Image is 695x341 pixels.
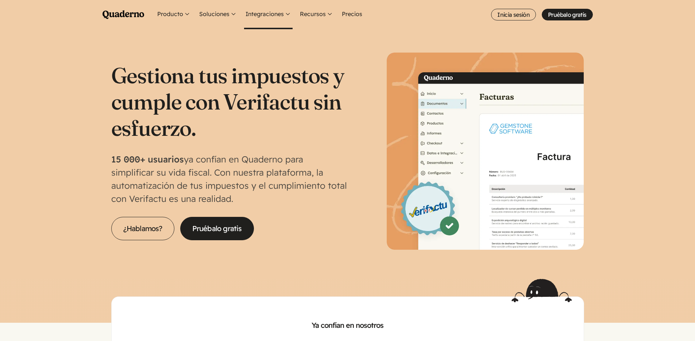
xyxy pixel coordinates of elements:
a: Pruébalo gratis [542,9,592,20]
a: Inicia sesión [491,9,536,20]
h2: Ya confían en nosotros [123,320,572,330]
p: ya confían en Quaderno para simplificar su vida fiscal. Con nuestra plataforma, la automatización... [111,153,348,205]
a: ¿Hablamos? [111,217,174,240]
img: Interfaz de Quaderno mostrando la página Factura con el distintivo Verifactu [387,53,584,250]
strong: 15 000+ usuarios [111,154,184,165]
h1: Gestiona tus impuestos y cumple con Verifactu sin esfuerzo. [111,62,348,141]
a: Pruébalo gratis [180,217,254,240]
